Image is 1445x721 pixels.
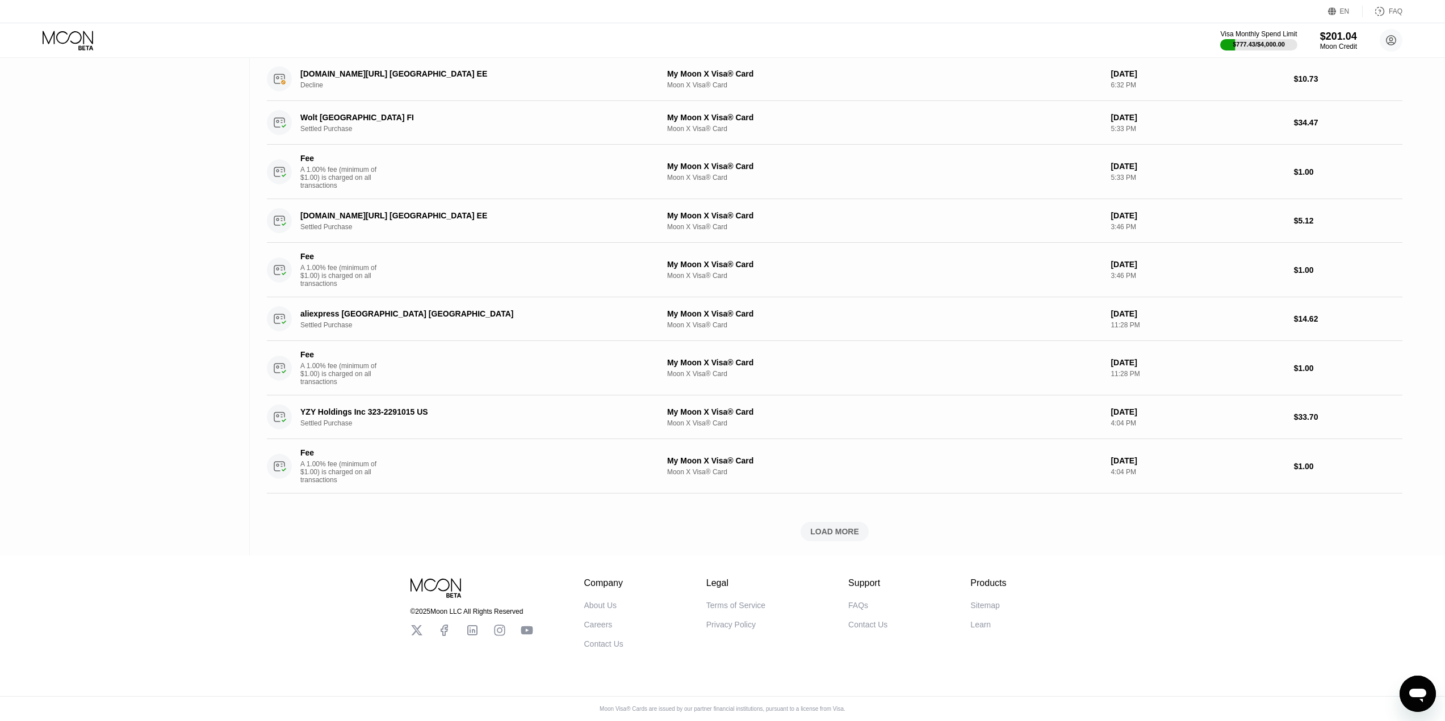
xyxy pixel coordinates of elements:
[411,608,533,615] div: © 2025 Moon LLC All Rights Reserved
[300,154,380,163] div: Fee
[300,309,628,318] div: aliexpress [GEOGRAPHIC_DATA] [GEOGRAPHIC_DATA]
[584,620,613,629] div: Careers
[1294,167,1402,176] div: $1.00
[970,578,1006,588] div: Products
[667,260,1101,269] div: My Moon X Visa® Card
[706,620,756,629] div: Privacy Policy
[300,69,628,78] div: [DOMAIN_NAME][URL] [GEOGRAPHIC_DATA] EE
[667,309,1101,318] div: My Moon X Visa® Card
[1111,468,1284,476] div: 4:04 PM
[706,578,765,588] div: Legal
[1111,260,1284,269] div: [DATE]
[300,419,652,427] div: Settled Purchase
[1111,456,1284,465] div: [DATE]
[667,456,1101,465] div: My Moon X Visa® Card
[584,639,623,648] div: Contact Us
[300,223,652,231] div: Settled Purchase
[267,341,1402,395] div: FeeA 1.00% fee (minimum of $1.00) is charged on all transactionsMy Moon X Visa® CardMoon X Visa® ...
[1111,81,1284,89] div: 6:32 PM
[300,211,628,220] div: [DOMAIN_NAME][URL] [GEOGRAPHIC_DATA] EE
[267,522,1402,541] div: LOAD MORE
[1320,31,1357,50] div: $201.04Moon Credit
[1111,211,1284,220] div: [DATE]
[267,101,1402,145] div: Wolt [GEOGRAPHIC_DATA] FISettled PurchaseMy Moon X Visa® CardMoon X Visa® Card[DATE]5:33 PM$34.47
[970,601,999,610] div: Sitemap
[667,174,1101,182] div: Moon X Visa® Card
[1111,407,1284,416] div: [DATE]
[1111,309,1284,318] div: [DATE]
[1294,216,1402,225] div: $5.12
[1111,174,1284,182] div: 5:33 PM
[584,578,623,588] div: Company
[1111,321,1284,329] div: 11:28 PM
[706,601,765,610] div: Terms of Service
[1294,412,1402,421] div: $33.70
[1220,30,1297,38] div: Visa Monthly Spend Limit
[584,601,617,610] div: About Us
[848,620,887,629] div: Contact Us
[667,125,1101,133] div: Moon X Visa® Card
[667,468,1101,476] div: Moon X Visa® Card
[1220,30,1297,50] div: Visa Monthly Spend Limit$777.43/$4,000.00
[667,321,1101,329] div: Moon X Visa® Card
[1328,6,1363,17] div: EN
[667,113,1101,122] div: My Moon X Visa® Card
[267,439,1402,494] div: FeeA 1.00% fee (minimum of $1.00) is charged on all transactionsMy Moon X Visa® CardMoon X Visa® ...
[1320,43,1357,50] div: Moon Credit
[1340,7,1350,15] div: EN
[1111,223,1284,231] div: 3:46 PM
[1111,162,1284,171] div: [DATE]
[970,620,991,629] div: Learn
[667,211,1101,220] div: My Moon X Visa® Card
[667,358,1101,367] div: My Moon X Visa® Card
[1111,113,1284,122] div: [DATE]
[1111,69,1284,78] div: [DATE]
[848,601,868,610] div: FAQs
[300,252,380,261] div: Fee
[1233,41,1285,48] div: $777.43 / $4,000.00
[300,264,386,288] div: A 1.00% fee (minimum of $1.00) is charged on all transactions
[667,81,1101,89] div: Moon X Visa® Card
[667,419,1101,427] div: Moon X Visa® Card
[300,166,386,189] div: A 1.00% fee (minimum of $1.00) is charged on all transactions
[590,706,855,712] div: Moon Visa® Cards are issued by our partner financial institutions, pursuant to a license from Visa.
[1294,364,1402,373] div: $1.00
[1320,31,1357,43] div: $201.04
[1111,125,1284,133] div: 5:33 PM
[848,578,887,588] div: Support
[1294,314,1402,323] div: $14.62
[300,321,652,329] div: Settled Purchase
[300,407,628,416] div: YZY Holdings Inc 323-2291015 US
[300,350,380,359] div: Fee
[1294,265,1402,275] div: $1.00
[667,370,1101,378] div: Moon X Visa® Card
[267,57,1402,101] div: [DOMAIN_NAME][URL] [GEOGRAPHIC_DATA] EEDeclineMy Moon X Visa® CardMoon X Visa® Card[DATE]6:32 PM$...
[667,272,1101,280] div: Moon X Visa® Card
[267,199,1402,243] div: [DOMAIN_NAME][URL] [GEOGRAPHIC_DATA] EESettled PurchaseMy Moon X Visa® CardMoon X Visa® Card[DATE...
[300,125,652,133] div: Settled Purchase
[300,362,386,386] div: A 1.00% fee (minimum of $1.00) is charged on all transactions
[1294,118,1402,127] div: $34.47
[810,526,859,537] div: LOAD MORE
[667,69,1101,78] div: My Moon X Visa® Card
[300,460,386,484] div: A 1.00% fee (minimum of $1.00) is charged on all transactions
[1294,462,1402,471] div: $1.00
[300,448,380,457] div: Fee
[300,113,628,122] div: Wolt [GEOGRAPHIC_DATA] FI
[667,407,1101,416] div: My Moon X Visa® Card
[267,297,1402,341] div: aliexpress [GEOGRAPHIC_DATA] [GEOGRAPHIC_DATA]Settled PurchaseMy Moon X Visa® CardMoon X Visa® Ca...
[667,223,1101,231] div: Moon X Visa® Card
[1400,676,1436,712] iframe: Poga, lai palaistu ziņojumapmaiņas logu
[1294,74,1402,83] div: $10.73
[1111,370,1284,378] div: 11:28 PM
[1363,6,1402,17] div: FAQ
[1111,419,1284,427] div: 4:04 PM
